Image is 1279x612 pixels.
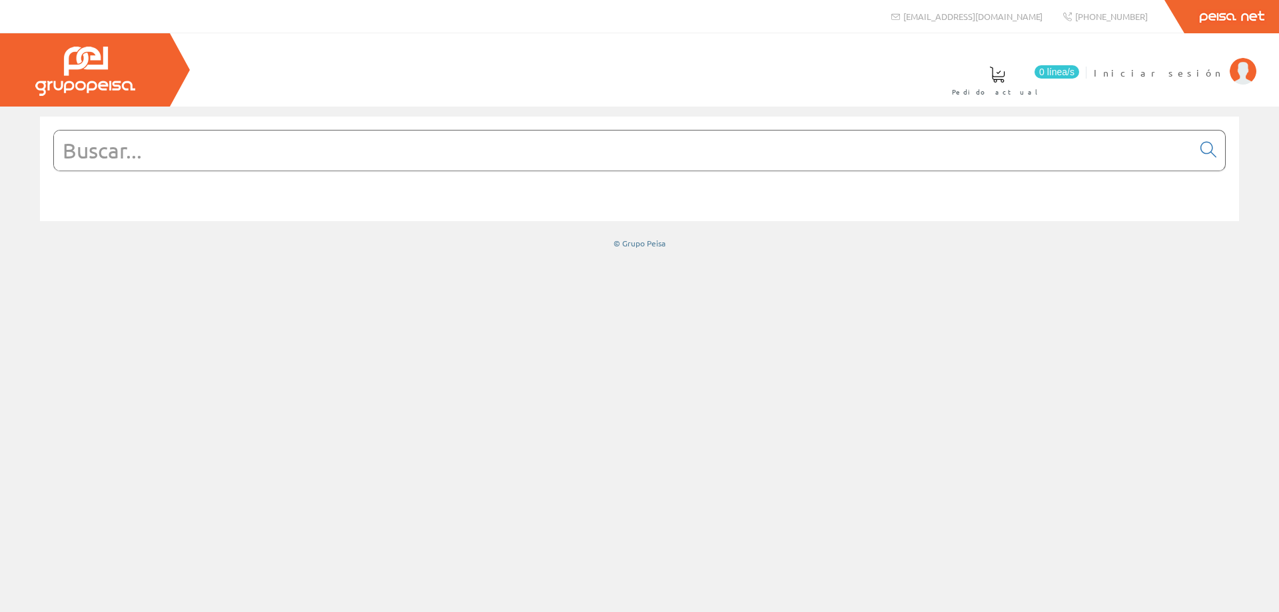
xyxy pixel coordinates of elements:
[1094,55,1256,68] a: Iniciar sesión
[1035,65,1079,79] span: 0 línea/s
[40,238,1239,249] div: © Grupo Peisa
[54,131,1192,170] input: Buscar...
[1094,66,1223,79] span: Iniciar sesión
[952,85,1043,99] span: Pedido actual
[903,11,1043,22] span: [EMAIL_ADDRESS][DOMAIN_NAME]
[35,47,135,96] img: Grupo Peisa
[1075,11,1148,22] span: [PHONE_NUMBER]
